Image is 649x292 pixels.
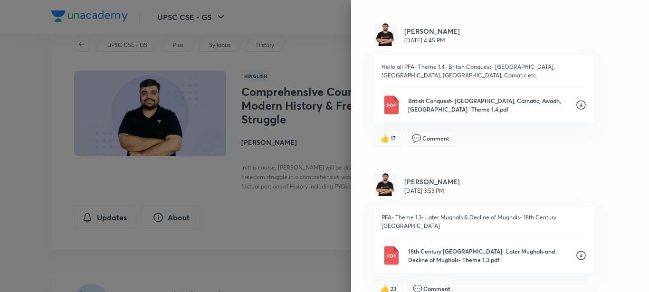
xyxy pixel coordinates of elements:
p: [DATE] 4:45 PM [404,36,460,45]
h6: [PERSON_NAME] [404,26,460,36]
p: British Conquest- [GEOGRAPHIC_DATA], Carnatic, Awadh, [GEOGRAPHIC_DATA]- Theme 1.4.pdf [408,96,568,113]
span: Comment [422,134,449,142]
img: Pdf [382,95,401,114]
span: like [380,134,390,142]
img: Pdf [382,246,401,265]
p: 18th Century [GEOGRAPHIC_DATA]- Later Mughals and Decline of Mughals- Theme 1.3.pdf [408,247,568,264]
img: Avatar [374,23,397,46]
img: Avatar [374,173,397,196]
span: comment [412,134,421,142]
h6: [PERSON_NAME] [404,177,460,187]
p: PFA- Theme 1.3- Later Mughals & Decline of Mughals- 18th Century [GEOGRAPHIC_DATA] [382,213,587,230]
span: 17 [391,134,396,142]
p: [DATE] 3:53 PM [404,187,460,195]
p: Hello all PFA- Theme 1.4- British Conquest- [GEOGRAPHIC_DATA], [GEOGRAPHIC_DATA], [GEOGRAPHIC_DAT... [382,63,587,80]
